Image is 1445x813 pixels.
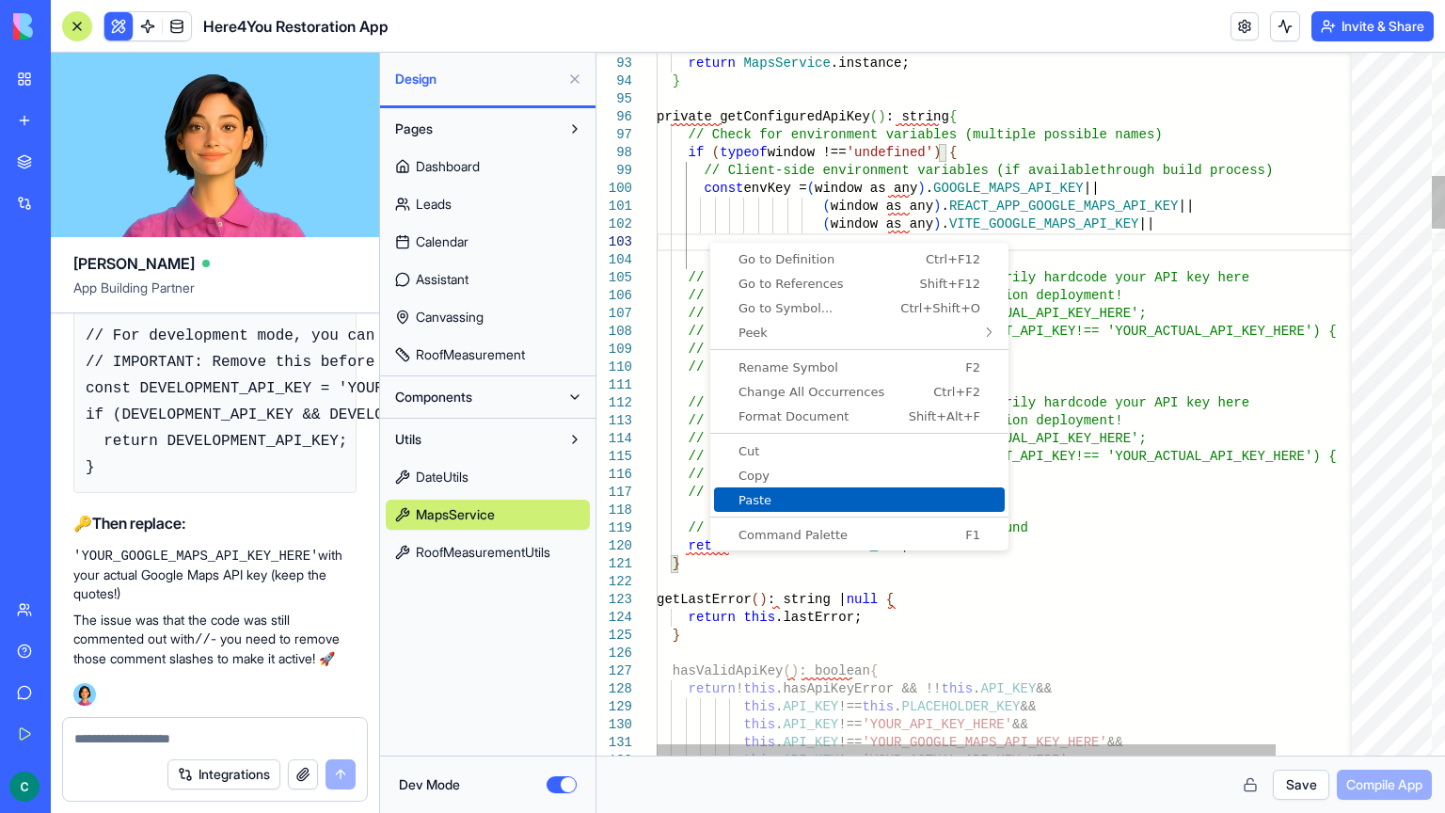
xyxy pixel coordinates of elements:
[933,216,941,231] span: )
[886,592,894,607] span: {
[783,699,838,714] span: API_KEY
[1084,288,1123,303] span: ment!
[386,227,590,257] a: Calendar
[917,181,925,196] span: )
[689,288,1084,303] span: // IMPORTANT: Remove this before production deploy
[596,323,632,341] div: 108
[743,181,806,196] span: envKey =
[596,519,632,537] div: 119
[596,233,632,251] div: 103
[799,663,870,678] span: : boolean
[815,181,917,196] span: window as any
[596,305,632,323] div: 107
[689,520,1028,535] span: // Return placeholder if no valid key found
[822,199,830,214] span: (
[743,610,775,625] span: this
[847,145,933,160] span: 'undefined'
[838,735,862,750] span: !==
[386,264,590,295] a: Assistant
[416,195,452,214] span: Leads
[775,717,783,732] span: .
[743,681,775,696] span: this
[1084,413,1123,428] span: ment!
[596,591,632,609] div: 123
[1075,324,1336,339] span: !== 'YOUR_ACTUAL_API_KEY_HERE') {
[704,163,1099,178] span: // Client-side environment variables (if available
[203,15,389,38] span: Here4You Restoration App
[704,181,743,196] span: const
[416,543,550,562] span: RoofMeasurementUtils
[596,55,632,72] div: 93
[822,216,830,231] span: (
[596,72,632,90] div: 94
[386,462,590,492] a: DateUtils
[1012,717,1028,732] span: &&
[596,215,632,233] div: 102
[689,610,736,625] span: return
[596,394,632,412] div: 112
[416,232,468,251] span: Calendar
[596,680,632,698] div: 128
[596,573,632,591] div: 122
[689,56,736,71] span: return
[596,627,632,645] div: 125
[596,287,632,305] div: 106
[596,609,632,627] div: 124
[13,13,130,40] img: logo
[395,430,421,449] span: Utils
[1084,431,1147,446] span: Y_HERE';
[752,592,759,607] span: (
[838,699,862,714] span: !==
[596,144,632,162] div: 98
[416,468,468,486] span: DateUtils
[941,216,948,231] span: .
[941,199,948,214] span: .
[167,759,280,789] button: Integrations
[416,345,525,364] span: RoofMeasurement
[720,145,767,160] span: typeof
[1084,395,1249,410] span: ode your API key here
[791,663,799,678] span: )
[596,662,632,680] div: 127
[386,382,560,412] button: Components
[949,109,957,124] span: {
[596,466,632,484] div: 116
[1084,181,1100,196] span: ||
[399,775,460,794] label: Dev Mode
[689,145,705,160] span: if
[386,189,590,219] a: Leads
[386,500,590,530] a: MapsService
[894,699,901,714] span: .
[689,342,942,357] span: // return DEVELOPMENT_API_KEY;
[596,412,632,430] div: 113
[1273,770,1329,800] button: Save
[689,681,736,696] span: return
[949,145,957,160] span: {
[1100,163,1274,178] span: through build process)
[901,699,1020,714] span: PLACEHOLDER_KEY
[743,735,775,750] span: this
[743,717,775,732] span: this
[596,108,632,126] div: 96
[941,681,973,696] span: this
[73,546,357,603] p: with your actual Google Maps API key (keep the quotes!)
[596,269,632,287] div: 105
[596,448,632,466] div: 115
[981,681,1037,696] span: API_KEY
[1311,11,1434,41] button: Invite & Share
[933,145,941,160] span: )
[596,430,632,448] div: 114
[949,216,1139,231] span: VITE_GOOGLE_MAPS_API_KEY
[395,388,472,406] span: Components
[689,538,736,553] span: return
[775,681,941,696] span: .hasApiKeyError && !!
[416,270,468,289] span: Assistant
[92,514,186,533] strong: Then replace:
[862,735,1106,750] span: 'YOUR_GOOGLE_MAPS_API_KEY_HERE'
[689,324,1076,339] span: // if (DEVELOPMENT_API_KEY && DEVELOPMENT_API_KEY
[768,592,847,607] span: : string |
[596,180,632,198] div: 100
[1075,449,1336,464] span: !== 'YOUR_ACTUAL_API_KEY_HERE') {
[386,302,590,332] a: Canvassing
[831,216,933,231] span: window as any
